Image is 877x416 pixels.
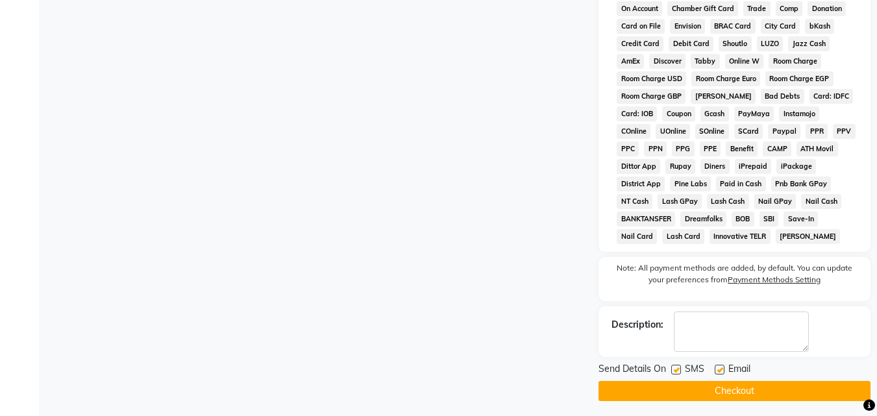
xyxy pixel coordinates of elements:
span: Room Charge USD [617,71,686,86]
span: Pine Labs [670,177,711,191]
span: PPN [644,141,667,156]
div: Description: [611,318,663,332]
span: PPG [672,141,695,156]
span: SCard [734,124,763,139]
span: Coupon [662,106,695,121]
span: PPE [700,141,721,156]
span: Envision [670,19,705,34]
span: Diners [700,159,730,174]
span: Jazz Cash [788,36,830,51]
span: LUZO [757,36,784,51]
span: Online W [725,54,764,69]
span: PPV [833,124,856,139]
span: Send Details On [599,362,666,378]
label: Note: All payment methods are added, by default. You can update your preferences from [611,262,858,291]
span: Paypal [768,124,800,139]
span: bKash [805,19,834,34]
span: Innovative TELR [710,229,771,244]
span: On Account [617,1,662,16]
span: Lash GPay [658,194,702,209]
span: Lash Cash [707,194,749,209]
span: [PERSON_NAME] [691,89,756,104]
span: ATH Movil [797,141,838,156]
span: Room Charge [769,54,821,69]
span: City Card [761,19,800,34]
span: BOB [732,212,754,226]
span: PayMaya [734,106,774,121]
span: Instamojo [779,106,819,121]
label: Payment Methods Setting [728,274,821,286]
span: PPC [617,141,639,156]
span: Card: IOB [617,106,657,121]
span: Dreamfolks [680,212,726,226]
span: Chamber Gift Card [667,1,738,16]
span: Dittor App [617,159,660,174]
span: Rupay [665,159,695,174]
span: Debit Card [669,36,713,51]
span: Lash Card [662,229,704,244]
span: Card on File [617,19,665,34]
button: Checkout [599,381,871,401]
span: Email [728,362,750,378]
span: Paid in Cash [716,177,766,191]
span: Nail GPay [754,194,797,209]
span: Nail Cash [801,194,841,209]
span: Room Charge Euro [691,71,760,86]
span: Shoutlo [719,36,752,51]
span: CAMP [763,141,791,156]
span: SMS [685,362,704,378]
span: SBI [760,212,779,226]
span: SOnline [695,124,729,139]
span: BRAC Card [710,19,756,34]
span: Discover [649,54,686,69]
span: Credit Card [617,36,663,51]
span: Room Charge GBP [617,89,686,104]
span: AmEx [617,54,644,69]
span: Nail Card [617,229,657,244]
span: District App [617,177,665,191]
span: Benefit [726,141,758,156]
span: NT Cash [617,194,652,209]
span: UOnline [656,124,690,139]
span: COnline [617,124,650,139]
span: BANKTANSFER [617,212,675,226]
span: Room Charge EGP [765,71,834,86]
span: Gcash [700,106,729,121]
span: Donation [808,1,846,16]
span: iPrepaid [735,159,772,174]
span: Bad Debts [761,89,804,104]
span: iPackage [776,159,816,174]
span: Tabby [691,54,720,69]
span: PPR [806,124,828,139]
span: Comp [776,1,803,16]
span: Card: IDFC [809,89,854,104]
span: Trade [743,1,771,16]
span: Save-In [784,212,818,226]
span: [PERSON_NAME] [776,229,841,244]
span: Pnb Bank GPay [771,177,832,191]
